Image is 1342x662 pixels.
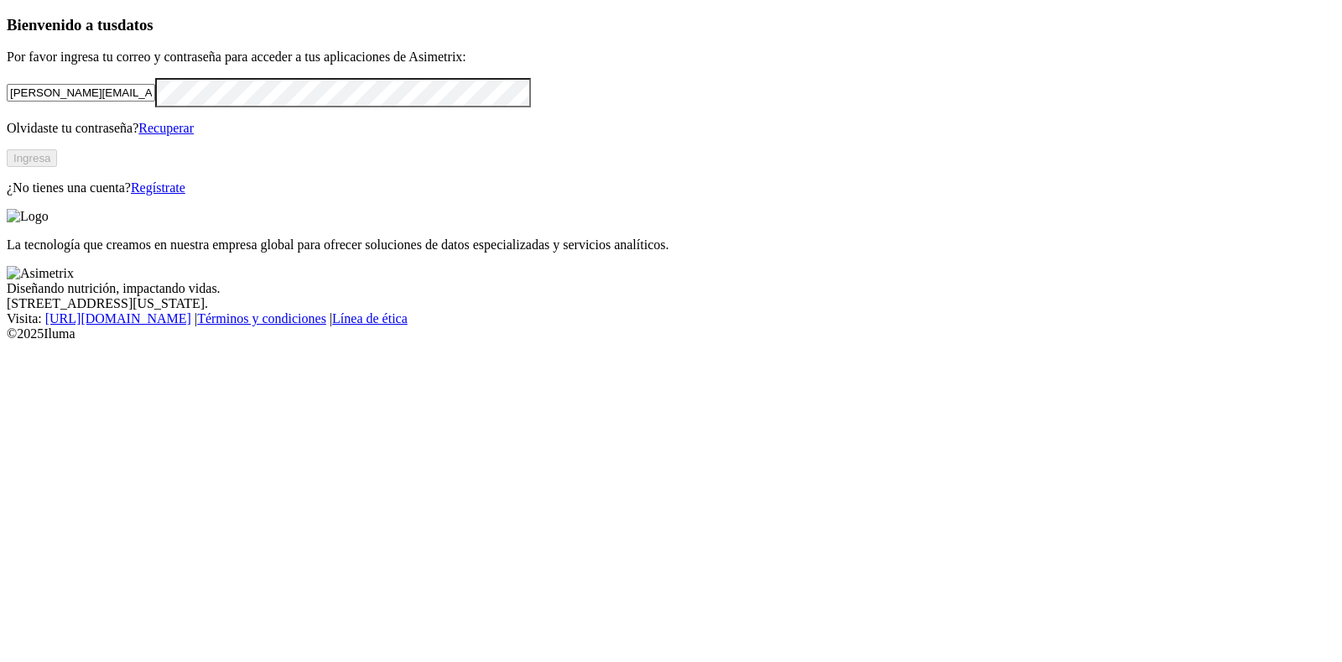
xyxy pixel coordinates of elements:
[7,16,1335,34] h3: Bienvenido a tus
[7,296,1335,311] div: [STREET_ADDRESS][US_STATE].
[7,84,155,102] input: Tu correo
[7,180,1335,195] p: ¿No tienes una cuenta?
[7,50,1335,65] p: Por favor ingresa tu correo y contraseña para acceder a tus aplicaciones de Asimetrix:
[7,149,57,167] button: Ingresa
[7,311,1335,326] div: Visita : | |
[197,311,326,326] a: Términos y condiciones
[7,209,49,224] img: Logo
[7,266,74,281] img: Asimetrix
[332,311,408,326] a: Línea de ética
[131,180,185,195] a: Regístrate
[7,121,1335,136] p: Olvidaste tu contraseña?
[7,237,1335,253] p: La tecnología que creamos en nuestra empresa global para ofrecer soluciones de datos especializad...
[45,311,191,326] a: [URL][DOMAIN_NAME]
[7,326,1335,341] div: © 2025 Iluma
[7,281,1335,296] div: Diseñando nutrición, impactando vidas.
[138,121,194,135] a: Recuperar
[117,16,153,34] span: datos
